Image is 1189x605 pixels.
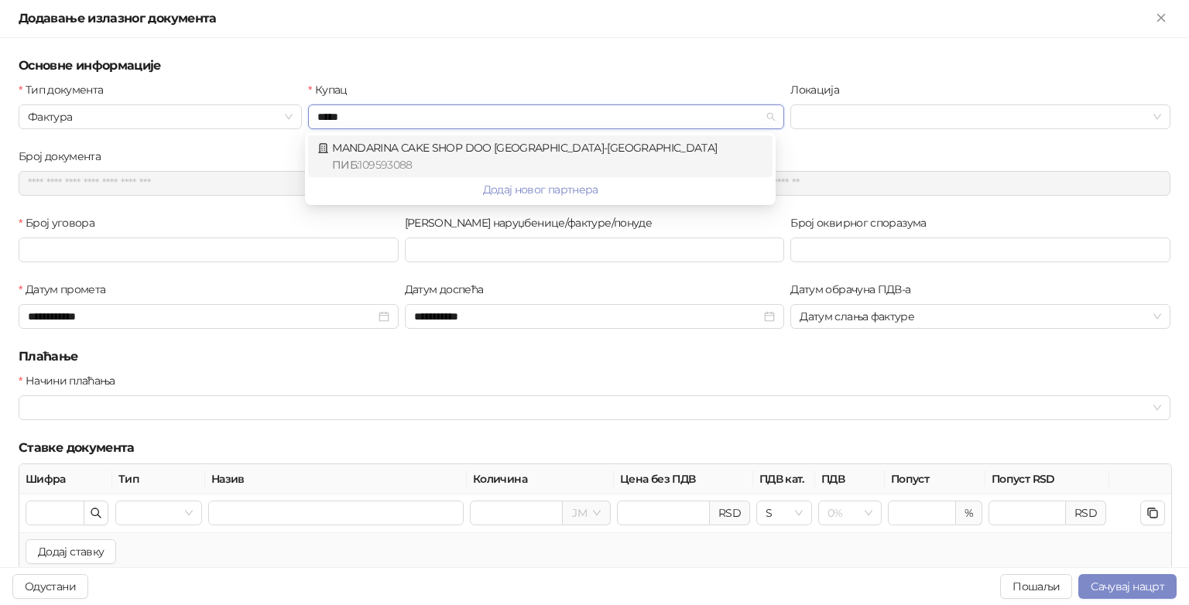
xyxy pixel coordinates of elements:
td: Цена без ПДВ [614,494,753,532]
label: Купац [308,81,357,98]
th: Количина [467,464,614,494]
button: Пошаљи [1000,574,1072,599]
button: Додај ставку [26,539,116,564]
span: Датум слања фактуре [800,305,1161,328]
td: ПДВ кат. [753,494,815,532]
input: Број уговора [19,238,399,262]
th: Назив [205,464,467,494]
input: Количина [471,501,562,525]
span: Фактура [28,105,293,128]
h5: Ставке документа [19,439,1170,457]
label: Број документа [19,148,110,165]
div: RSD [710,501,750,525]
div: RSD [1066,501,1106,525]
th: Тип [112,464,205,494]
span: ПИБ : [332,158,358,172]
th: Шифра [19,464,112,494]
label: Локација [790,81,848,98]
button: Одустани [12,574,88,599]
td: Тип [112,494,205,532]
button: Сачувај нацрт [1078,574,1177,599]
div: % [956,501,982,525]
input: Локација [800,105,1147,128]
td: ПДВ [815,494,885,532]
input: Попуст RSD [989,501,1065,525]
input: Број документа [19,171,591,196]
label: Број оквирног споразума [790,214,936,231]
label: Датум обрачуна ПДВ-а [790,281,920,298]
h5: Основне информације [19,56,1170,75]
input: Датум доспећа [414,308,762,325]
div: MANDARINA CAKE SHOP DOO [GEOGRAPHIC_DATA]-[GEOGRAPHIC_DATA] [317,139,763,173]
th: Попуст RSD [985,464,1109,494]
td: Шифра [19,494,112,532]
th: ПДВ [815,464,885,494]
input: Број наруџбенице/фактуре/понуде [405,238,785,262]
th: Цена без ПДВ [614,464,753,494]
h5: Плаћање [19,347,1170,366]
input: Купац [317,105,761,128]
input: Број оквирног споразума [790,238,1170,262]
td: Попуст RSD [985,494,1109,532]
td: Попуст [885,494,985,532]
label: Датум доспећа [405,281,493,298]
input: Попуст [889,501,955,525]
input: Датум промета [28,308,375,325]
div: Додавање излазног документа [19,9,1152,28]
input: Цена без ПДВ [618,501,709,525]
label: Број уговора [19,214,105,231]
span: 109593088 [358,158,412,172]
label: Начини плаћања [19,372,125,389]
button: Додај новог партнера [308,177,773,202]
th: Попуст [885,464,985,494]
td: Количина [467,494,614,532]
label: Број наруџбенице/фактуре/понуде [405,214,662,231]
label: Датум промета [19,281,115,298]
span: S [766,501,803,525]
span: Додај ставку [38,545,104,559]
button: Close [1152,9,1170,28]
th: ПДВ кат. [753,464,815,494]
input: Назив [208,501,464,525]
td: Назив [205,494,467,532]
label: Тип документа [19,81,113,98]
input: Шифра [26,501,84,525]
